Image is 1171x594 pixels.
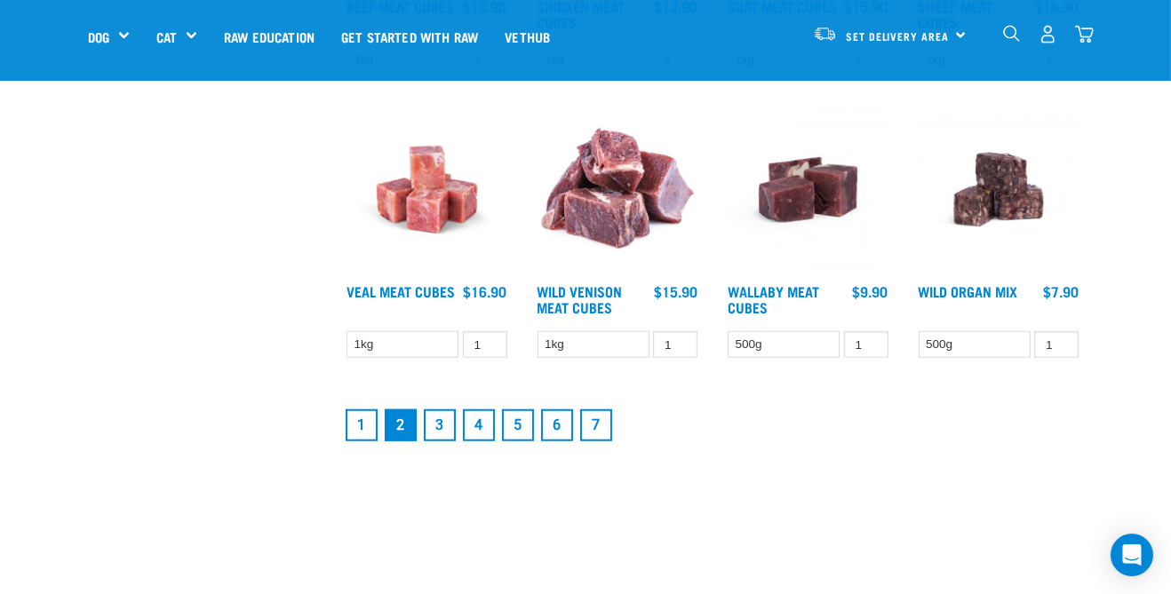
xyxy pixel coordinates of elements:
[156,27,177,47] a: Cat
[919,287,1018,295] a: Wild Organ Mix
[1003,25,1020,42] img: home-icon-1@2x.png
[88,27,109,47] a: Dog
[541,409,573,441] a: Goto page 6
[1075,25,1094,44] img: home-icon@2x.png
[328,1,491,72] a: Get started with Raw
[464,283,507,299] div: $16.90
[853,283,888,299] div: $9.90
[813,26,837,42] img: van-moving.png
[463,409,495,441] a: Goto page 4
[502,409,534,441] a: Goto page 5
[347,287,455,295] a: Veal Meat Cubes
[844,331,888,359] input: 1
[538,287,623,311] a: Wild Venison Meat Cubes
[463,331,507,359] input: 1
[1039,25,1057,44] img: user.png
[346,409,378,441] a: Goto page 1
[654,283,697,299] div: $15.90
[846,33,949,39] span: Set Delivery Area
[491,1,563,72] a: Vethub
[580,409,612,441] a: Goto page 7
[1111,534,1153,576] div: Open Intercom Messenger
[211,1,328,72] a: Raw Education
[914,105,1084,274] img: Wild Organ Mix
[1034,331,1079,359] input: 1
[424,409,456,441] a: Goto page 3
[533,105,703,274] img: 1181 Wild Venison Meat Cubes Boneless 01
[385,409,417,441] a: Page 2
[342,406,1083,445] nav: pagination
[723,105,893,274] img: Wallaby Meat Cubes
[728,287,819,311] a: Wallaby Meat Cubes
[342,105,512,274] img: Veal Meat Cubes8454
[653,331,697,359] input: 1
[1043,283,1079,299] div: $7.90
